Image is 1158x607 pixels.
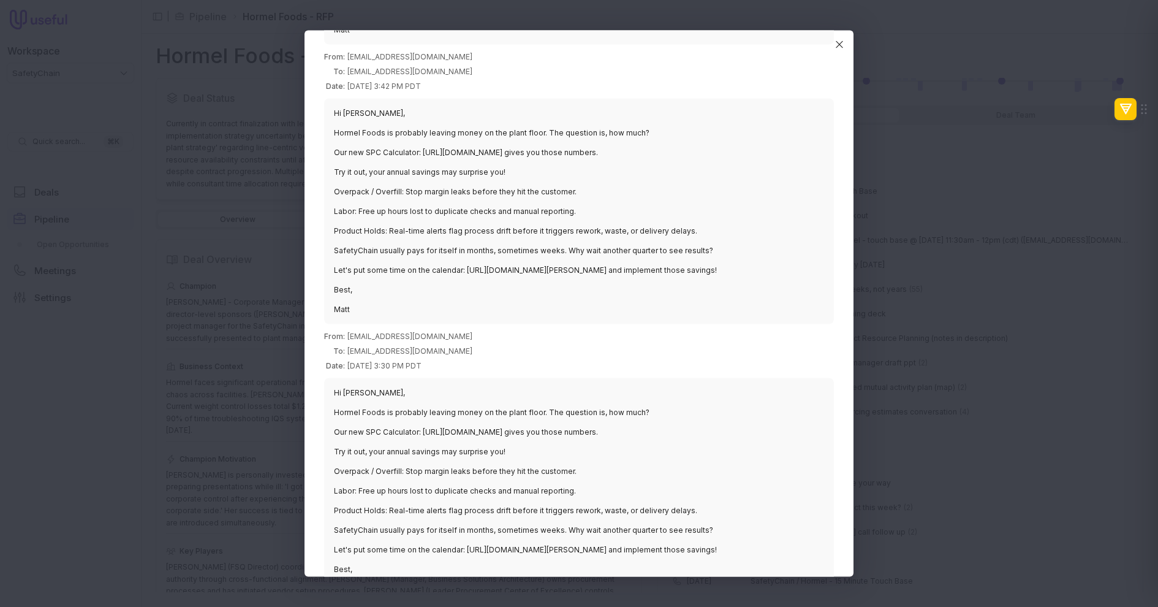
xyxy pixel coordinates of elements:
th: From: [324,50,347,64]
time: [DATE] 3:42 PM PDT [347,82,421,91]
th: Date: [324,79,347,94]
button: Close [830,36,849,54]
th: To: [324,64,347,79]
time: [DATE] 3:30 PM PDT [347,361,422,370]
td: [EMAIL_ADDRESS][DOMAIN_NAME] [347,329,472,344]
th: To: [324,344,347,359]
td: [EMAIL_ADDRESS][DOMAIN_NAME] [347,344,472,359]
td: [EMAIL_ADDRESS][DOMAIN_NAME] [347,50,472,64]
blockquote: Hi [PERSON_NAME], Hormel Foods is probably leaving money on the plant floor. The question is, how... [324,378,834,604]
th: From: [324,329,347,344]
td: [EMAIL_ADDRESS][DOMAIN_NAME] [347,64,472,79]
th: Date: [324,359,347,373]
blockquote: Hi [PERSON_NAME], Hormel Foods is probably leaving money on the plant floor. The question is, how... [324,99,834,324]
